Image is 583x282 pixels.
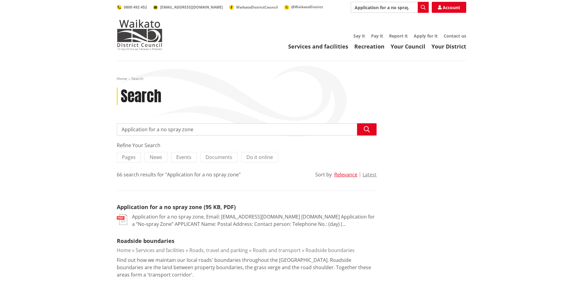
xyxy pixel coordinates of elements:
[117,142,377,149] div: Refine Your Search
[117,5,147,10] a: 0800 492 452
[117,214,127,225] img: document-pdf.svg
[291,4,323,9] span: @WaikatoDistrict
[246,154,273,161] span: Do it online
[334,172,357,177] button: Relevance
[189,247,248,254] a: Roads, travel and parking
[117,76,466,81] nav: breadcrumb
[414,33,438,39] a: Apply for it
[122,154,136,161] span: Pages
[391,43,425,50] a: Your Council
[160,5,223,10] span: [EMAIL_ADDRESS][DOMAIN_NAME]
[351,2,429,13] input: Search input
[444,33,466,39] a: Contact us
[153,5,223,10] a: [EMAIL_ADDRESS][DOMAIN_NAME]
[284,4,323,9] a: @WaikatoDistrict
[132,213,377,228] p: Application for a no spray zone, Email: [EMAIL_ADDRESS][DOMAIN_NAME] [DOMAIN_NAME] Application fo...
[117,237,174,244] a: Roadside boundaries
[288,43,348,50] a: Services and facilities
[236,5,278,10] span: WaikatoDistrictCouncil
[117,247,131,254] a: Home
[121,88,161,105] h1: Search
[363,172,377,177] button: Latest
[150,154,162,161] span: News
[117,203,236,211] a: Application for a no spray zone (95 KB, PDF)
[117,123,377,136] input: Search input
[131,76,143,81] span: Search
[117,20,163,50] img: Waikato District Council - Te Kaunihera aa Takiwaa o Waikato
[117,171,241,178] div: 66 search results for "Application for a no spray zone"
[389,33,408,39] a: Report it
[315,171,332,178] div: Sort by
[124,5,147,10] span: 0800 492 452
[306,247,355,254] a: Roadside boundaries
[136,247,184,254] a: Services and facilities
[353,33,365,39] a: Say it
[253,247,301,254] a: Roads and transport
[432,2,466,13] a: Account
[354,43,384,50] a: Recreation
[117,76,127,81] a: Home
[117,256,377,278] p: Find out how we maintain our local roads' boundaries throughout the [GEOGRAPHIC_DATA]. Roadside b...
[431,43,466,50] a: Your District
[206,154,232,161] span: Documents
[371,33,383,39] a: Pay it
[229,5,278,10] a: WaikatoDistrictCouncil
[176,154,191,161] span: Events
